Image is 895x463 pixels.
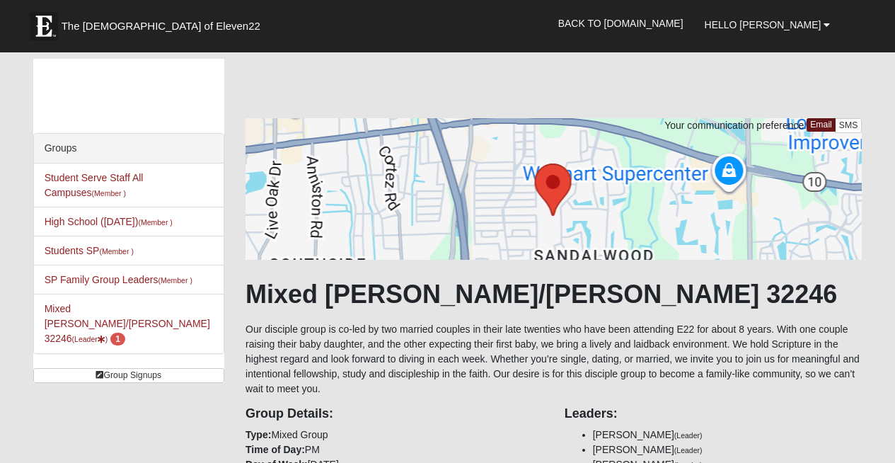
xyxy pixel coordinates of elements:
[45,274,192,285] a: SP Family Group Leaders(Member )
[30,12,58,40] img: Eleven22 logo
[664,120,807,131] span: Your communication preference:
[110,333,125,345] span: number of pending members
[45,172,144,198] a: Student Serve Staff All Campuses(Member )
[45,216,173,227] a: High School ([DATE])(Member )
[674,431,703,440] small: (Leader)
[92,189,126,198] small: (Member )
[99,247,133,256] small: (Member )
[72,335,108,343] small: (Leader )
[694,7,841,42] a: Hello [PERSON_NAME]
[565,406,862,422] h4: Leaders:
[246,279,862,309] h1: Mixed [PERSON_NAME]/[PERSON_NAME] 32246
[34,134,224,164] div: Groups
[45,303,210,344] a: Mixed [PERSON_NAME]/[PERSON_NAME] 32246(Leader) 1
[45,245,134,256] a: Students SP(Member )
[835,118,862,133] a: SMS
[705,19,821,30] span: Hello [PERSON_NAME]
[23,5,306,40] a: The [DEMOGRAPHIC_DATA] of Eleven22
[807,118,836,132] a: Email
[593,428,862,442] li: [PERSON_NAME]
[246,406,543,422] h4: Group Details:
[158,276,192,285] small: (Member )
[246,429,271,440] strong: Type:
[33,368,224,383] a: Group Signups
[548,6,694,41] a: Back to [DOMAIN_NAME]
[62,19,260,33] span: The [DEMOGRAPHIC_DATA] of Eleven22
[138,218,172,227] small: (Member )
